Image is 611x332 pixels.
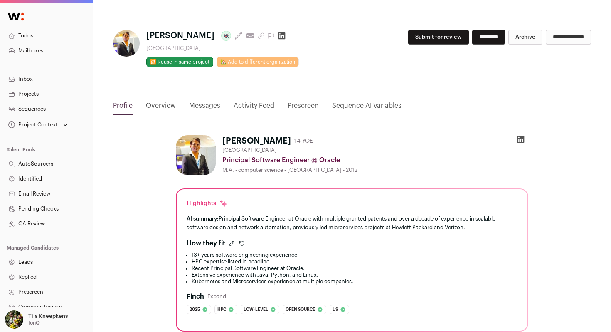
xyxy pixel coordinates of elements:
[333,305,338,314] span: Us
[190,305,200,314] span: 2025
[294,137,313,145] div: 14 YOE
[7,121,58,128] div: Project Context
[222,167,528,173] div: M.A. - computer science - [GEOGRAPHIC_DATA] - 2012
[288,101,319,115] a: Prescreen
[176,135,216,175] img: a1d1aba659ebd7e8293868831a43b6a3b3efe7fb2877094e2185fa1d031f89c4.jpg
[187,216,219,221] span: AI summary:
[187,214,517,232] div: Principal Software Engineer at Oracle with multiple granted patents and over a decade of experien...
[192,258,517,265] li: HPC expertise listed in headline.
[3,8,28,25] img: Wellfound
[146,45,299,52] div: [GEOGRAPHIC_DATA]
[286,305,315,314] span: Open source
[192,265,517,272] li: Recent Principal Software Engineer at Oracle.
[28,313,68,320] p: Tils Kneepkens
[332,101,402,115] a: Sequence AI Variables
[187,292,204,302] h2: Finch
[234,101,274,115] a: Activity Feed
[3,310,69,329] button: Open dropdown
[222,155,528,165] div: Principal Software Engineer @ Oracle
[113,101,133,115] a: Profile
[113,30,140,57] img: a1d1aba659ebd7e8293868831a43b6a3b3efe7fb2877094e2185fa1d031f89c4.jpg
[217,305,226,314] span: Hpc
[508,30,542,45] button: Archive
[192,272,517,278] li: Extensive experience with Java, Python, and Linux.
[217,57,299,67] a: 🏡 Add to different organization
[222,135,291,147] h1: [PERSON_NAME]
[189,101,220,115] a: Messages
[5,310,23,329] img: 6689865-medium_jpg
[146,30,214,42] span: [PERSON_NAME]
[187,199,228,208] div: Highlights
[222,147,277,154] span: [GEOGRAPHIC_DATA]
[192,252,517,258] li: 13+ years software engineering experience.
[187,238,225,248] h2: How they fit
[207,293,226,300] button: Expand
[146,101,176,115] a: Overview
[408,30,469,45] button: Submit for review
[146,57,213,67] button: 🔂 Reuse in same project
[244,305,268,314] span: Low-level
[7,119,69,131] button: Open dropdown
[28,320,40,326] p: IonQ
[192,278,517,285] li: Kubernetes and Microservices experience at multiple companies.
